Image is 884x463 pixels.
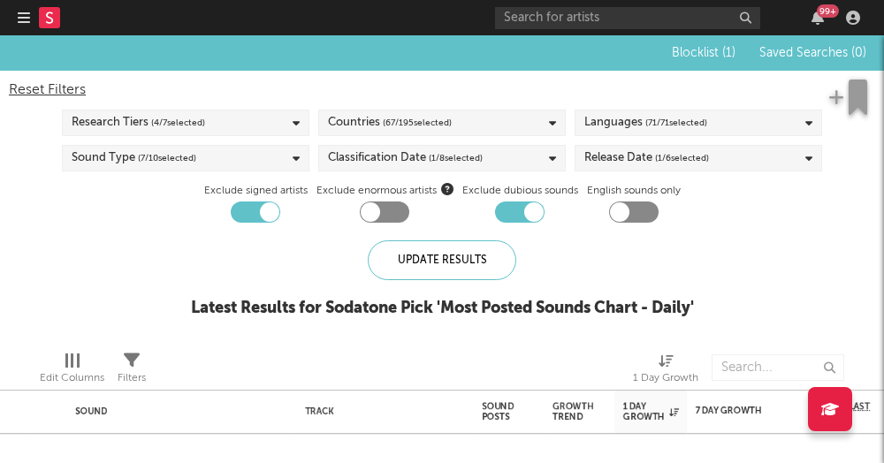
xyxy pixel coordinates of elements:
[75,406,278,417] div: Sound
[633,345,698,397] div: 1 Day Growth
[584,148,709,169] div: Release Date
[672,47,735,59] span: Blocklist
[462,180,578,201] label: Exclude dubious sounds
[495,7,760,29] input: Search for artists
[305,406,455,417] div: Track
[645,112,707,133] span: ( 71 / 71 selected)
[118,368,146,389] div: Filters
[204,180,308,201] label: Exclude signed artists
[759,47,866,59] span: Saved Searches
[191,298,694,319] div: Latest Results for Sodatone Pick ' Most Posted Sounds Chart - Daily '
[40,368,104,389] div: Edit Columns
[817,4,839,18] div: 99 +
[623,401,679,422] div: 1 Day Growth
[633,368,698,389] div: 1 Day Growth
[441,180,453,197] button: Exclude enormous artists
[655,148,709,169] span: ( 1 / 6 selected)
[712,354,844,381] input: Search...
[72,112,205,133] div: Research Tiers
[851,47,866,59] span: ( 0 )
[316,180,453,201] span: Exclude enormous artists
[587,180,681,201] label: English sounds only
[812,11,824,25] button: 99+
[9,80,875,101] div: Reset Filters
[118,345,146,397] div: Filters
[482,401,514,422] div: Sound Posts
[72,148,196,169] div: Sound Type
[383,112,452,133] span: ( 67 / 195 selected)
[552,401,597,422] div: Growth Trend
[754,46,866,60] button: Saved Searches (0)
[696,406,766,416] div: 7 Day Growth
[584,112,707,133] div: Languages
[151,112,205,133] span: ( 4 / 7 selected)
[429,148,483,169] span: ( 1 / 8 selected)
[368,240,516,280] div: Update Results
[328,148,483,169] div: Classification Date
[40,345,104,397] div: Edit Columns
[722,47,735,59] span: ( 1 )
[138,148,196,169] span: ( 7 / 10 selected)
[328,112,452,133] div: Countries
